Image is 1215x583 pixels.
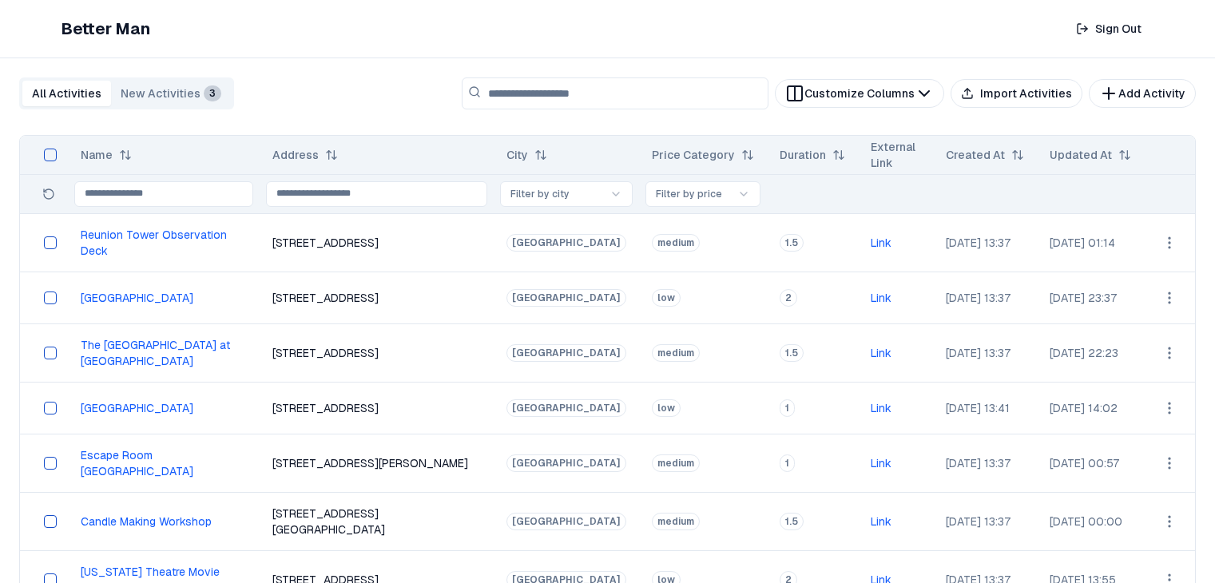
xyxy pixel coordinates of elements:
[652,147,754,163] button: Price Category
[1050,456,1119,470] span: [DATE] 00:57
[1050,147,1131,163] button: Updated At
[951,79,1082,108] button: Import Activities
[506,234,626,252] div: [GEOGRAPHIC_DATA]
[22,81,111,106] button: All Activities
[272,147,338,163] button: Address
[111,81,231,106] button: New Activities
[1063,13,1154,45] button: Sign Out
[506,344,626,362] div: [GEOGRAPHIC_DATA]
[81,291,193,305] a: [GEOGRAPHIC_DATA]
[44,149,57,161] button: Select all
[260,382,494,434] td: [STREET_ADDRESS]
[260,492,494,550] td: [STREET_ADDRESS][GEOGRAPHIC_DATA]
[62,18,150,40] a: Better Man
[780,289,797,307] div: 2
[81,401,193,415] a: [GEOGRAPHIC_DATA]
[81,448,193,478] a: Escape Room [GEOGRAPHIC_DATA]
[780,147,845,163] button: Duration
[1050,346,1118,360] span: [DATE] 22:23
[652,344,700,362] div: medium
[204,85,221,101] div: 3
[260,434,494,492] td: [STREET_ADDRESS][PERSON_NAME]
[81,147,132,163] button: Name
[506,513,626,530] div: [GEOGRAPHIC_DATA]
[780,454,795,472] div: 1
[946,291,1011,305] span: [DATE] 13:37
[652,399,681,417] div: low
[780,513,804,530] div: 1.5
[44,291,57,304] button: Select row
[81,514,212,529] a: Candle Making Workshop
[946,401,1010,415] span: [DATE] 13:41
[946,514,1011,529] span: [DATE] 13:37
[81,228,227,258] a: Reunion Tower Observation Deck
[1050,514,1122,529] span: [DATE] 00:00
[81,338,230,368] a: The [GEOGRAPHIC_DATA] at [GEOGRAPHIC_DATA]
[652,454,700,472] div: medium
[871,401,891,415] a: Link
[871,346,891,360] a: Link
[780,399,795,417] div: 1
[780,234,804,252] div: 1.5
[44,347,57,359] button: Select row
[1050,291,1117,305] span: [DATE] 23:37
[946,456,1011,470] span: [DATE] 13:37
[775,79,944,108] button: Customize Columns
[260,323,494,382] td: [STREET_ADDRESS]
[1089,79,1196,108] button: Add Activity
[871,514,891,529] a: Link
[44,236,57,249] button: Select row
[946,236,1011,250] span: [DATE] 13:37
[506,147,547,163] button: City
[36,181,62,207] button: Reset all filters and sorting
[1050,236,1115,250] span: [DATE] 01:14
[506,399,626,417] div: [GEOGRAPHIC_DATA]
[652,513,700,530] div: medium
[506,454,626,472] div: [GEOGRAPHIC_DATA]
[506,289,626,307] div: [GEOGRAPHIC_DATA]
[44,457,57,470] button: Select row
[260,213,494,272] td: [STREET_ADDRESS]
[44,402,57,414] button: Select row
[946,147,1024,163] button: Created At
[871,456,891,470] a: Link
[871,291,891,305] a: Link
[260,272,494,323] td: [STREET_ADDRESS]
[871,236,891,250] a: Link
[946,346,1011,360] span: [DATE] 13:37
[804,85,915,101] span: Customize Columns
[858,136,933,174] th: External Link
[652,234,700,252] div: medium
[780,344,804,362] div: 1.5
[1050,401,1118,415] span: [DATE] 14:02
[44,515,57,528] button: Select row
[652,289,681,307] div: low
[1118,85,1185,101] span: Add Activity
